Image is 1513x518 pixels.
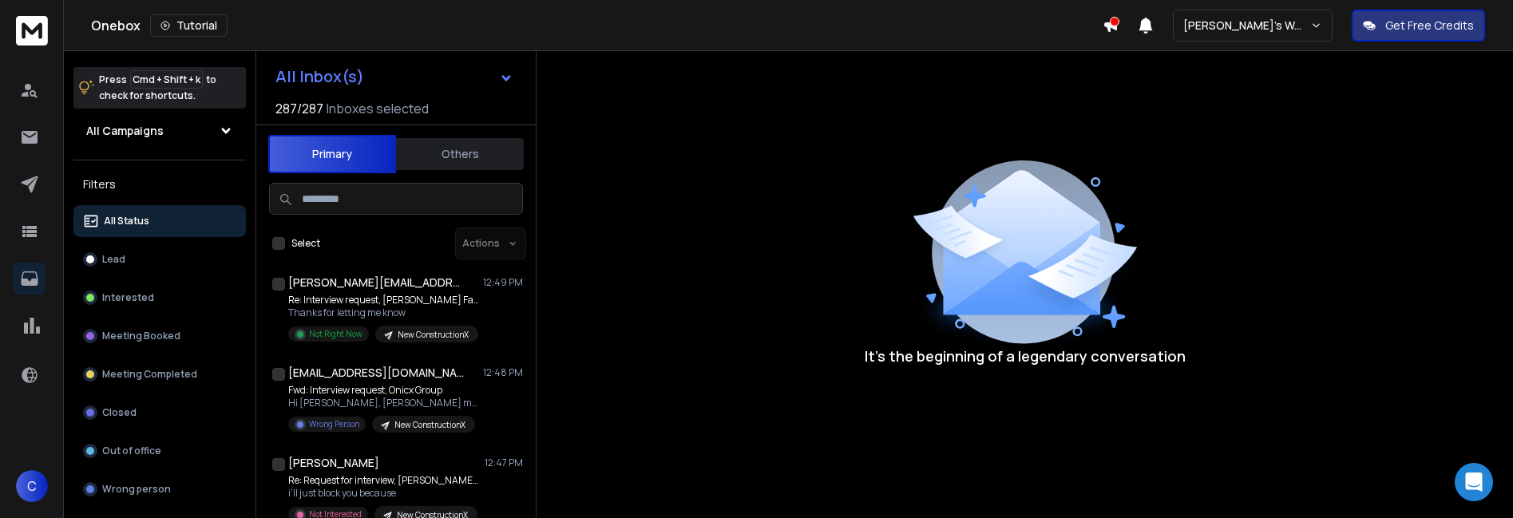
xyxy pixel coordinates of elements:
p: Lead [102,253,125,266]
p: 12:47 PM [485,457,523,469]
span: 287 / 287 [275,99,323,118]
button: Primary [268,135,396,173]
button: Lead [73,243,246,275]
p: Get Free Credits [1385,18,1474,34]
button: Get Free Credits [1352,10,1485,42]
p: 12:49 PM [483,276,523,289]
p: Closed [102,406,137,419]
label: Select [291,237,320,250]
p: Thanks for letting me know [288,306,480,319]
button: Tutorial [150,14,228,37]
button: Meeting Completed [73,358,246,390]
p: New ConstructionX [398,329,469,341]
div: Open Intercom Messenger [1455,463,1493,501]
p: Re: Interview request, [PERSON_NAME] Family [288,294,480,306]
button: Interested [73,282,246,314]
button: All Inbox(s) [263,61,526,93]
button: C [16,470,48,502]
h1: All Inbox(s) [275,69,364,85]
p: Meeting Completed [102,368,197,381]
h1: [PERSON_NAME] [288,455,379,471]
p: Out of office [102,445,161,457]
h3: Inboxes selected [327,99,429,118]
button: Out of office [73,435,246,467]
p: Meeting Booked [102,330,180,342]
p: Wrong person [102,483,171,496]
button: All Status [73,205,246,237]
button: Meeting Booked [73,320,246,352]
button: Wrong person [73,473,246,505]
h1: [PERSON_NAME][EMAIL_ADDRESS][DOMAIN_NAME] [288,275,464,291]
h3: Filters [73,173,246,196]
p: All Status [104,215,149,227]
h1: [EMAIL_ADDRESS][DOMAIN_NAME] [288,365,464,381]
button: Closed [73,397,246,429]
p: [PERSON_NAME]'s Workspace [1183,18,1310,34]
p: 12:48 PM [483,366,523,379]
p: i’ll just block you because [288,487,480,500]
button: All Campaigns [73,115,246,147]
div: Onebox [91,14,1103,37]
p: Fwd: Interview request, Onicx Group [288,384,480,397]
p: New ConstructionX [394,419,465,431]
h1: All Campaigns [86,123,164,139]
p: Wrong Person [309,418,359,430]
span: Cmd + Shift + k [130,70,203,89]
p: Hi [PERSON_NAME], [PERSON_NAME] mentioned that [288,397,480,409]
p: Interested [102,291,154,304]
p: Not Right Now [309,328,362,340]
p: It’s the beginning of a legendary conversation [865,345,1186,367]
p: Re: Request for interview, [PERSON_NAME]+[PERSON_NAME] [288,474,480,487]
button: Others [396,136,524,172]
p: Press to check for shortcuts. [99,72,216,104]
